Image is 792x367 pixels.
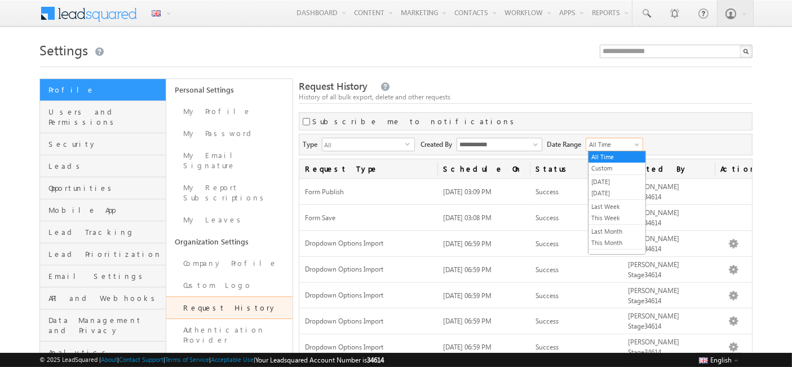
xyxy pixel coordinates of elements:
span: [DATE] 03:08 PM [443,213,492,222]
span: Dropdown Options Import [305,239,432,248]
a: Status [530,159,622,178]
a: My Report Subscriptions [166,177,293,209]
a: This Month [589,238,645,248]
span: Success [536,265,559,274]
a: Request Type [299,159,438,178]
a: Authentication Provider [166,319,293,351]
a: Lead Prioritization [40,243,166,265]
a: Show All Items [527,139,541,150]
a: My Email Signature [166,145,293,177]
span: Lead Tracking [48,227,163,237]
span: Analytics [48,347,163,357]
a: Last Week [589,202,645,212]
span: [PERSON_NAME] Stage34614 [628,286,679,305]
span: [DATE] 06:59 PM [443,291,492,300]
a: [DATE] [589,177,645,187]
span: Created By [421,138,457,150]
a: Mobile App [40,199,166,221]
span: All Time [586,139,640,150]
span: Success [536,213,559,222]
span: Success [536,187,559,196]
span: [DATE] 06:59 PM [443,343,492,351]
label: Subscribe me to notifications [313,116,519,126]
span: Leads [48,161,163,171]
a: API and Webhooks [40,287,166,309]
a: Email Settings [40,265,166,287]
span: © 2025 LeadSquared | | | | | [39,355,384,365]
ul: All Time [588,151,646,255]
a: My Leaves [166,209,293,231]
a: Last Month [589,226,645,237]
span: Profile [48,85,163,95]
a: [DATE] [589,188,645,198]
span: Dropdown Options Import [305,317,432,326]
a: Opportunities [40,177,166,199]
span: Opportunities [48,183,163,193]
a: Data Management and Privacy [40,309,166,342]
span: Users and Permissions [48,107,163,127]
a: Terms of Service [165,356,209,363]
span: Email Settings [48,271,163,281]
a: Created By [622,159,715,178]
span: Dropdown Options Import [305,291,432,300]
a: This Week [589,213,645,223]
a: Acceptable Use [211,356,254,363]
span: Settings [39,41,88,59]
a: Profile [40,79,166,101]
span: [DATE] 06:59 PM [443,317,492,325]
span: Dropdown Options Import [305,343,432,352]
a: Personal Settings [166,79,293,101]
a: About [101,356,117,363]
a: Last Year [589,251,645,261]
span: 34614 [367,356,384,364]
span: API and Webhooks [48,293,163,303]
span: [PERSON_NAME] Stage34614 [628,182,679,201]
a: Contact Support [119,356,163,363]
span: Form Publish [305,187,432,197]
span: Type [303,138,322,150]
a: Company Profile [166,252,293,274]
a: Request History [166,296,293,319]
span: Request History [299,80,368,93]
span: Success [536,239,559,248]
a: My Profile [166,101,293,123]
a: Lead Tracking [40,221,166,243]
span: Data Management and Privacy [48,315,163,335]
div: All [322,138,415,151]
div: History of all bulk export, delete and other requests [299,92,753,102]
span: Lead Prioritization [48,249,163,259]
span: Success [536,343,559,351]
span: [PERSON_NAME] Stage34614 [628,312,679,330]
a: Users and Permissions [40,101,166,133]
a: Custom Logo [166,274,293,296]
a: Leads [40,155,166,177]
span: [PERSON_NAME] Stage34614 [628,234,679,253]
span: Form Save [305,213,432,223]
span: [DATE] 06:59 PM [443,265,492,274]
span: English [711,356,732,364]
span: Date Range [547,138,586,150]
span: select [405,141,414,146]
a: Organization Settings [166,231,293,252]
span: Actions [715,159,752,178]
span: Dropdown Options Import [305,265,432,274]
span: Mobile App [48,205,163,215]
a: Security [40,133,166,155]
span: [PERSON_NAME] Stage34614 [628,260,679,279]
a: All Time [589,152,645,162]
span: Your Leadsquared Account Number is [255,356,384,364]
span: [PERSON_NAME] Stage34614 [628,208,679,227]
a: All Time [586,138,643,151]
a: My Password [166,123,293,145]
button: English [696,353,741,366]
span: [DATE] 06:59 PM [443,239,492,248]
span: Security [48,139,163,149]
span: Success [536,317,559,325]
span: All [322,138,405,151]
a: Schedule On [437,159,530,178]
span: [PERSON_NAME] Stage34614 [628,338,679,356]
span: Success [536,291,559,300]
a: Analytics [40,342,166,364]
a: Custom [589,163,645,173]
span: [DATE] 03:09 PM [443,187,492,196]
